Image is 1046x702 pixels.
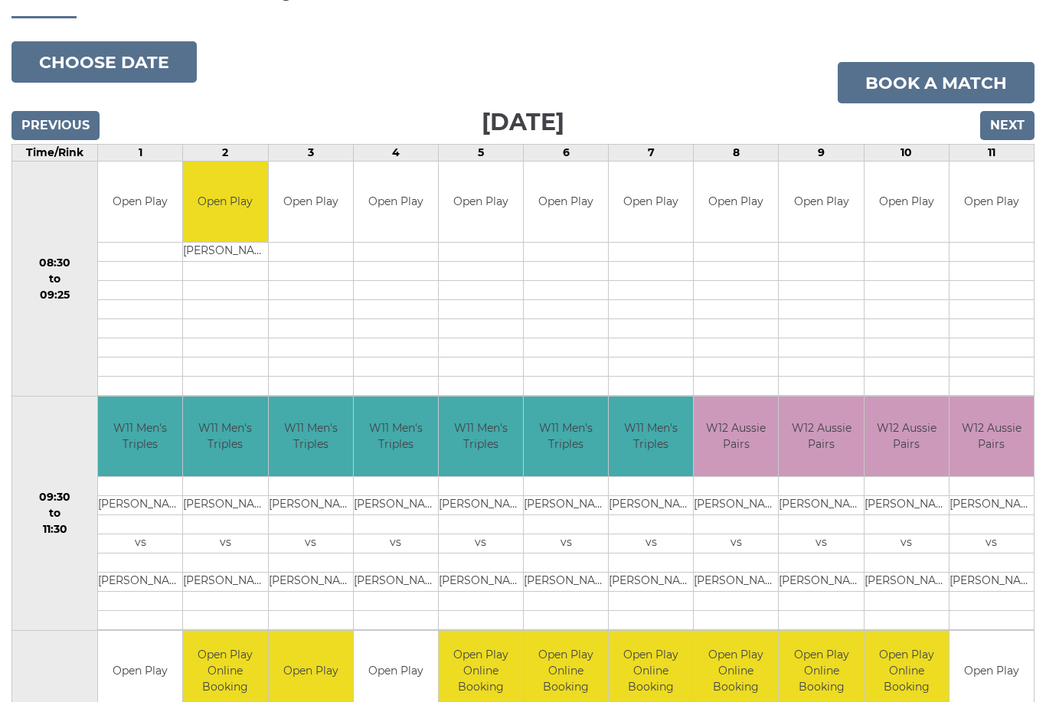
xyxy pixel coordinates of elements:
td: [PERSON_NAME] [439,573,523,592]
a: Book a match [838,62,1035,103]
td: Open Play [524,162,608,242]
td: 9 [779,145,864,162]
button: Choose date [11,41,197,83]
td: Open Play [694,162,778,242]
input: Next [980,111,1035,140]
td: vs [269,534,353,553]
td: [PERSON_NAME] [609,496,693,515]
td: [PERSON_NAME] [609,573,693,592]
td: W11 Men's Triples [183,397,267,477]
td: [PERSON_NAME] [98,573,182,592]
td: W12 Aussie Pairs [694,397,778,477]
td: 11 [949,145,1034,162]
td: [PERSON_NAME] [354,496,438,515]
td: W11 Men's Triples [354,397,438,477]
td: Open Play [779,162,863,242]
td: W11 Men's Triples [269,397,353,477]
td: [PERSON_NAME] [779,573,863,592]
td: vs [354,534,438,553]
td: Open Play [609,162,693,242]
td: vs [609,534,693,553]
td: W11 Men's Triples [439,397,523,477]
td: [PERSON_NAME] [269,496,353,515]
td: vs [98,534,182,553]
td: Open Play [865,162,949,242]
td: [PERSON_NAME] [779,496,863,515]
td: Open Play [439,162,523,242]
td: Open Play [269,162,353,242]
td: 6 [524,145,609,162]
td: [PERSON_NAME] [439,496,523,515]
td: W12 Aussie Pairs [950,397,1034,477]
td: [PERSON_NAME] [865,496,949,515]
td: vs [779,534,863,553]
td: vs [694,534,778,553]
td: W11 Men's Triples [524,397,608,477]
td: 4 [353,145,438,162]
td: vs [439,534,523,553]
td: [PERSON_NAME] [98,496,182,515]
td: Open Play [183,162,267,242]
td: 5 [438,145,523,162]
td: W12 Aussie Pairs [779,397,863,477]
td: Open Play [354,162,438,242]
td: [PERSON_NAME] [183,573,267,592]
td: Open Play [950,162,1034,242]
td: W11 Men's Triples [98,397,182,477]
td: 2 [183,145,268,162]
td: vs [865,534,949,553]
input: Previous [11,111,100,140]
td: [PERSON_NAME] [950,496,1034,515]
td: [PERSON_NAME] [269,573,353,592]
td: 8 [694,145,779,162]
td: 09:30 to 11:30 [12,396,98,631]
td: 08:30 to 09:25 [12,162,98,397]
td: [PERSON_NAME] [183,242,267,261]
td: Time/Rink [12,145,98,162]
td: W12 Aussie Pairs [865,397,949,477]
td: [PERSON_NAME] [694,496,778,515]
td: 10 [864,145,949,162]
td: [PERSON_NAME] [354,573,438,592]
td: 1 [98,145,183,162]
td: [PERSON_NAME] [694,573,778,592]
td: vs [183,534,267,553]
td: [PERSON_NAME] [183,496,267,515]
td: W11 Men's Triples [609,397,693,477]
td: Open Play [98,162,182,242]
td: 3 [268,145,353,162]
td: 7 [609,145,694,162]
td: [PERSON_NAME] [950,573,1034,592]
td: [PERSON_NAME] [865,573,949,592]
td: vs [524,534,608,553]
td: vs [950,534,1034,553]
td: [PERSON_NAME] [524,496,608,515]
td: [PERSON_NAME] [524,573,608,592]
